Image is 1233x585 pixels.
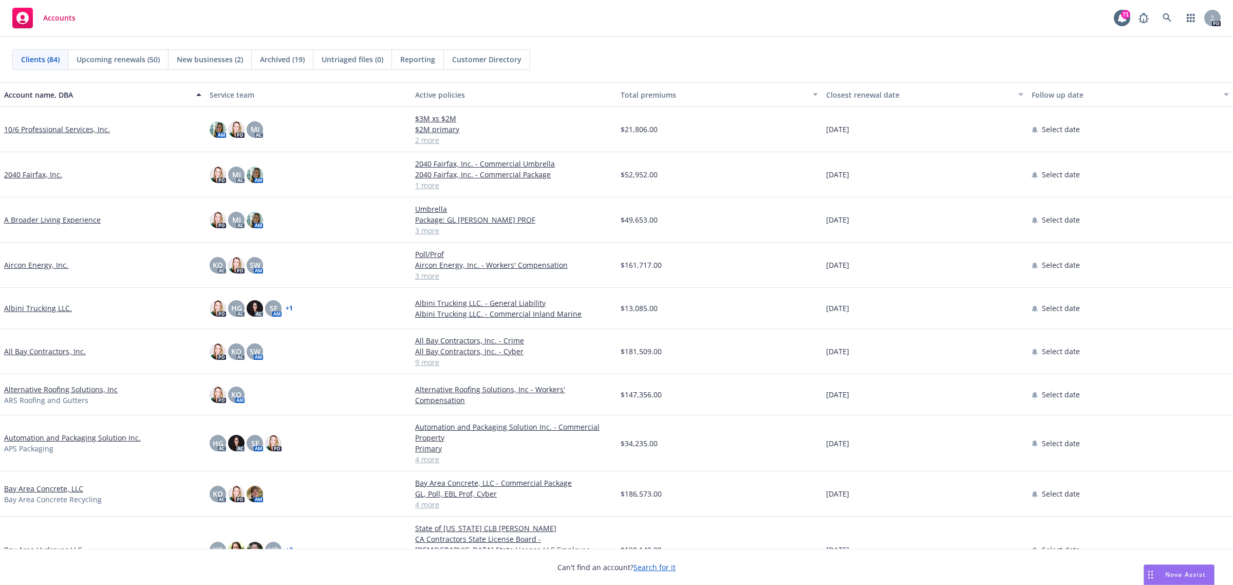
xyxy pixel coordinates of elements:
[4,346,86,357] a: All Bay Contractors, Inc.
[415,346,612,357] a: All Bay Contractors, Inc. - Cyber
[415,534,612,566] a: CA Contractors State License Board - [DEMOGRAPHIC_DATA] State License LLC Employee Worker Bond
[1042,214,1080,225] span: Select date
[1157,8,1178,28] a: Search
[415,89,612,100] div: Active policies
[826,169,849,180] span: [DATE]
[210,212,226,228] img: photo
[1144,564,1215,585] button: Nova Assist
[822,82,1027,107] button: Closest renewal date
[1144,565,1157,584] div: Drag to move
[213,438,223,449] span: HG
[1042,260,1080,270] span: Select date
[210,89,407,100] div: Service team
[826,488,849,499] span: [DATE]
[210,300,226,317] img: photo
[213,260,223,270] span: KO
[4,395,88,406] span: ARS Roofing and Gutters
[621,438,658,449] span: $34,235.00
[260,54,305,65] span: Archived (19)
[4,384,118,395] a: Alternative Roofing Solutions, Inc
[616,82,822,107] button: Total premiums
[251,124,259,135] span: MJ
[826,124,849,135] span: [DATE]
[400,54,435,65] span: Reporting
[415,214,612,225] a: Package: GL [PERSON_NAME] PROF
[415,443,612,454] a: Primary
[228,257,245,273] img: photo
[826,438,849,449] span: [DATE]
[4,483,83,494] a: Bay Area Concrete, LLC
[265,435,282,451] img: photo
[1042,124,1080,135] span: Select date
[228,542,245,558] img: photo
[247,486,263,502] img: photo
[621,389,662,400] span: $147,356.00
[228,121,245,138] img: photo
[415,135,612,145] a: 2 more
[231,346,241,357] span: KO
[452,54,521,65] span: Customer Directory
[210,167,226,183] img: photo
[1027,82,1233,107] button: Follow up date
[210,121,226,138] img: photo
[231,389,241,400] span: KO
[621,89,807,100] div: Total premiums
[621,346,662,357] span: $181,509.00
[1042,303,1080,314] span: Select date
[415,523,612,534] a: State of [US_STATE] CLB [PERSON_NAME]
[21,54,60,65] span: Clients (84)
[415,499,612,510] a: 4 more
[415,335,612,346] a: All Bay Contractors, Inc. - Crime
[557,562,676,573] span: Can't find an account?
[415,488,612,499] a: GL, Poll, EBL Prof, Cyber
[1032,89,1218,100] div: Follow up date
[1042,169,1080,180] span: Select date
[213,544,223,555] span: KO
[621,214,658,225] span: $49,653.00
[415,180,612,191] a: 1 more
[415,158,612,169] a: 2040 Fairfax, Inc. - Commercial Umbrella
[1042,544,1080,555] span: Select date
[826,346,849,357] span: [DATE]
[1133,8,1154,28] a: Report a Bug
[1042,389,1080,400] span: Select date
[415,260,612,270] a: Aircon Energy, Inc. - Workers' Compensation
[177,54,243,65] span: New businesses (2)
[621,260,662,270] span: $161,717.00
[621,124,658,135] span: $21,806.00
[4,214,101,225] a: A Broader Living Experience
[4,494,102,505] span: Bay Area Concrete Recycling
[826,303,849,314] span: [DATE]
[415,422,612,443] a: Automation and Packaging Solution Inc. - Commercial Property
[826,260,849,270] span: [DATE]
[621,169,658,180] span: $52,952.00
[1181,8,1201,28] a: Switch app
[286,547,293,553] a: + 2
[247,167,263,183] img: photo
[415,249,612,260] a: Poll/Prof
[1121,10,1130,19] div: 71
[415,308,612,319] a: Albini Trucking LLC. - Commercial Inland Marine
[826,214,849,225] span: [DATE]
[322,54,383,65] span: Untriaged files (0)
[415,169,612,180] a: 2040 Fairfax, Inc. - Commercial Package
[4,260,68,270] a: Aircon Energy, Inc.
[621,488,662,499] span: $186,573.00
[4,89,190,100] div: Account name, DBA
[247,300,263,317] img: photo
[1042,488,1080,499] span: Select date
[4,169,62,180] a: 2040 Fairfax, Inc.
[270,303,277,314] span: SF
[826,389,849,400] span: [DATE]
[268,544,278,555] span: HB
[8,4,80,32] a: Accounts
[826,544,849,555] span: [DATE]
[77,54,160,65] span: Upcoming renewals (50)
